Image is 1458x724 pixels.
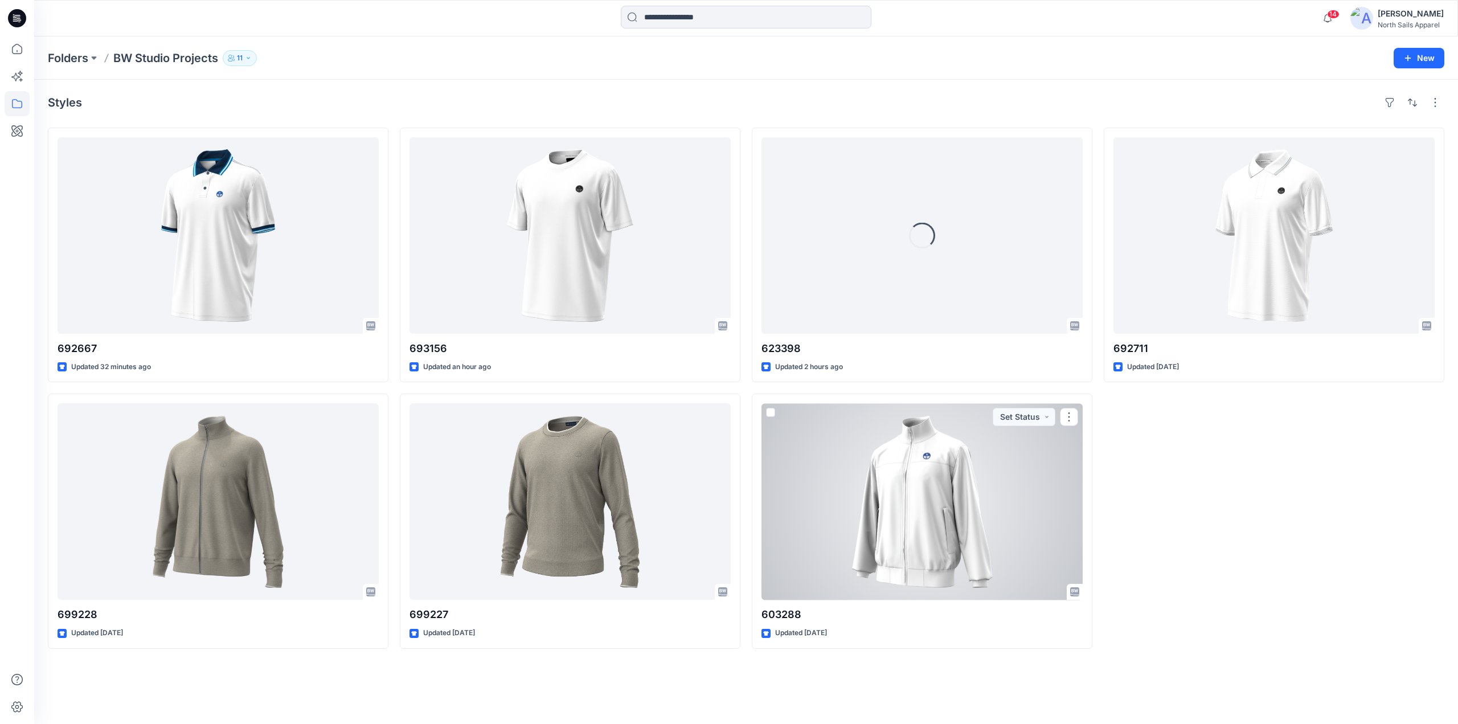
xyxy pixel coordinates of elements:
h4: Styles [48,96,82,109]
button: 11 [223,50,257,66]
p: Updated 2 hours ago [775,361,843,373]
p: 692711 [1113,341,1435,357]
p: 699227 [409,607,731,623]
img: avatar [1350,7,1373,30]
p: Updated an hour ago [423,361,491,373]
div: [PERSON_NAME] [1378,7,1444,21]
div: North Sails Apparel [1378,21,1444,29]
a: 603288 [761,403,1083,600]
a: 693156 [409,137,731,334]
p: 692667 [58,341,379,357]
p: Updated [DATE] [423,627,475,639]
p: BW Studio Projects [113,50,218,66]
p: 693156 [409,341,731,357]
p: Updated [DATE] [775,627,827,639]
button: New [1394,48,1444,68]
a: 699227 [409,403,731,600]
a: 699228 [58,403,379,600]
p: Updated [DATE] [71,627,123,639]
p: 699228 [58,607,379,623]
p: 11 [237,52,243,64]
a: 692711 [1113,137,1435,334]
span: 14 [1327,10,1340,19]
a: Folders [48,50,88,66]
p: Updated 32 minutes ago [71,361,151,373]
a: 692667 [58,137,379,334]
p: Updated [DATE] [1127,361,1179,373]
p: 603288 [761,607,1083,623]
p: 623398 [761,341,1083,357]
